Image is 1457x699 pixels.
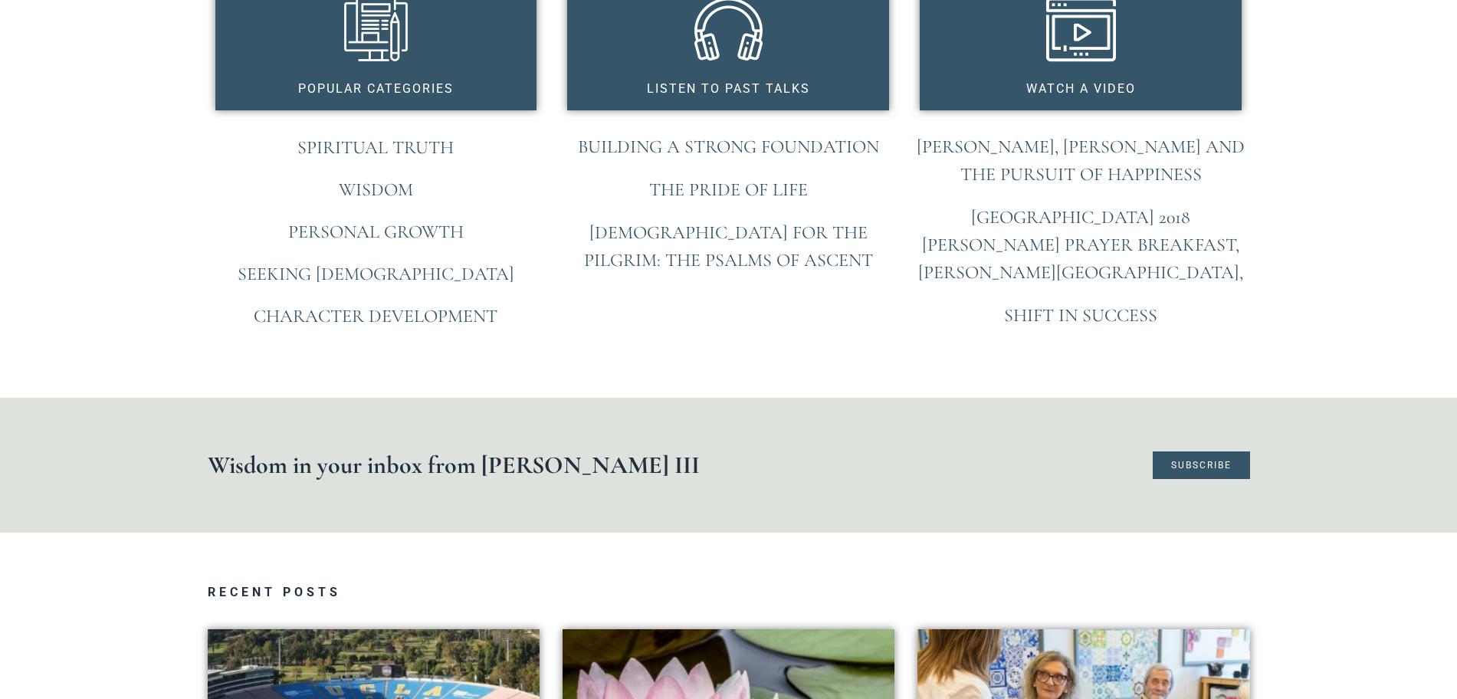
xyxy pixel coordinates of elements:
[582,83,874,95] h3: Listen to past Talks
[918,206,1243,284] a: [GEOGRAPHIC_DATA] 2018 [PERSON_NAME] Prayer Breakfast, [PERSON_NAME][GEOGRAPHIC_DATA],
[231,83,522,95] h3: Popular categories
[297,136,454,159] a: Spiritual Truth
[1153,451,1250,479] a: Subscribe
[584,222,873,271] a: [DEMOGRAPHIC_DATA] for the Pilgrim: The Psalms of Ascent
[935,83,1226,95] h3: Watch a video
[649,179,808,201] a: The Pride of Life
[917,136,1245,185] a: [PERSON_NAME], [PERSON_NAME] and the Pursuit of Happiness
[288,221,464,243] a: Personal Growth
[578,136,879,158] a: Building A Strong Foundation
[1004,304,1157,327] a: Shift in Success
[1171,461,1232,470] span: Subscribe
[208,453,933,477] h1: Wisdom in your inbox from [PERSON_NAME] III
[339,179,413,201] a: Wisdom
[238,263,514,285] a: Seeking [DEMOGRAPHIC_DATA]
[254,305,497,327] a: Character Development
[208,586,1250,599] h3: Recent Posts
